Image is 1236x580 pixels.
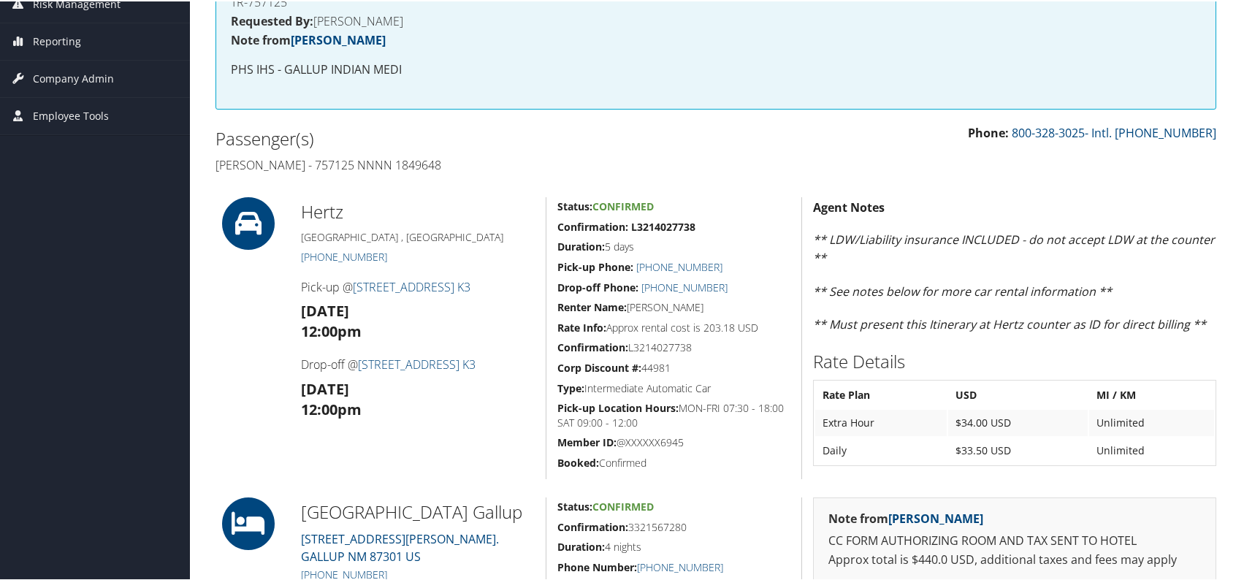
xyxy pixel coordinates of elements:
h5: Approx rental cost is 203.18 USD [557,319,790,334]
strong: Member ID: [557,434,617,448]
strong: Requested By: [231,12,313,28]
strong: Pick-up Phone: [557,259,633,272]
strong: Phone: [968,123,1009,140]
strong: Type: [557,380,584,394]
strong: Confirmation: L3214027738 [557,218,695,232]
h5: 3321567280 [557,519,790,533]
h5: 44981 [557,359,790,374]
strong: Agent Notes [813,198,885,214]
strong: Rate Info: [557,319,606,333]
a: [STREET_ADDRESS][PERSON_NAME].GALLUP NM 87301 US [301,530,499,563]
a: [STREET_ADDRESS] K3 [358,355,476,371]
a: [PERSON_NAME] [888,509,983,525]
td: Daily [815,436,947,462]
h5: MON-FRI 07:30 - 18:00 SAT 09:00 - 12:00 [557,400,790,428]
strong: Duration: [557,538,605,552]
td: Extra Hour [815,408,947,435]
strong: Phone Number: [557,559,637,573]
span: Reporting [33,22,81,58]
strong: Status: [557,198,592,212]
th: Rate Plan [815,381,947,407]
strong: Confirmation: [557,519,628,533]
strong: Renter Name: [557,299,627,313]
span: Confirmed [592,198,654,212]
h2: [GEOGRAPHIC_DATA] Gallup [301,498,535,523]
strong: Status: [557,498,592,512]
th: USD [948,381,1088,407]
em: ** LDW/Liability insurance INCLUDED - do not accept LDW at the counter ** [813,230,1215,265]
h4: Pick-up @ [301,278,535,294]
em: ** Must present this Itinerary at Hertz counter as ID for direct billing ** [813,315,1206,331]
strong: Corp Discount #: [557,359,641,373]
strong: Drop-off Phone: [557,279,638,293]
h4: [PERSON_NAME] - 757125 NNNN 1849648 [215,156,705,172]
th: MI / KM [1089,381,1214,407]
p: PHS IHS - GALLUP INDIAN MEDI [231,59,1201,78]
td: Unlimited [1089,436,1214,462]
h5: [GEOGRAPHIC_DATA] , [GEOGRAPHIC_DATA] [301,229,535,243]
strong: [DATE] [301,299,349,319]
h5: Confirmed [557,454,790,469]
a: [PHONE_NUMBER] [641,279,728,293]
h5: [PERSON_NAME] [557,299,790,313]
h4: [PERSON_NAME] [231,14,1201,26]
h5: Intermediate Automatic Car [557,380,790,394]
a: [PHONE_NUMBER] [637,559,723,573]
a: [PHONE_NUMBER] [301,566,387,580]
td: $33.50 USD [948,436,1088,462]
span: Company Admin [33,59,114,96]
p: CC FORM AUTHORIZING ROOM AND TAX SENT TO HOTEL Approx total is $440.0 USD, additional taxes and f... [828,530,1201,568]
span: Confirmed [592,498,654,512]
strong: Note from [231,31,386,47]
td: Unlimited [1089,408,1214,435]
h5: 4 nights [557,538,790,553]
h2: Hertz [301,198,535,223]
strong: 12:00pm [301,320,362,340]
a: [PERSON_NAME] [291,31,386,47]
strong: Duration: [557,238,605,252]
h5: 5 days [557,238,790,253]
strong: Pick-up Location Hours: [557,400,679,413]
h2: Rate Details [813,348,1216,373]
h5: L3214027738 [557,339,790,354]
h4: Drop-off @ [301,355,535,371]
a: [PHONE_NUMBER] [301,248,387,262]
strong: 12:00pm [301,398,362,418]
a: 800-328-3025- Intl. [PHONE_NUMBER] [1012,123,1216,140]
strong: Confirmation: [557,339,628,353]
strong: [DATE] [301,378,349,397]
h2: Passenger(s) [215,125,705,150]
td: $34.00 USD [948,408,1088,435]
h5: @XXXXXX6945 [557,434,790,449]
a: [STREET_ADDRESS] K3 [353,278,470,294]
strong: Booked: [557,454,599,468]
a: [PHONE_NUMBER] [636,259,722,272]
em: ** See notes below for more car rental information ** [813,282,1112,298]
span: Employee Tools [33,96,109,133]
strong: Note from [828,509,983,525]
